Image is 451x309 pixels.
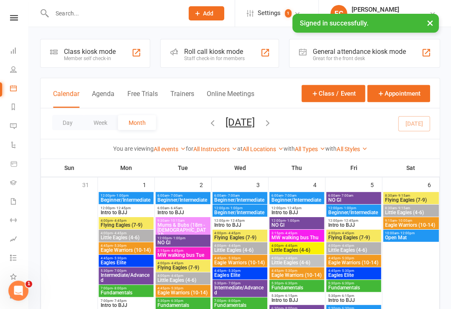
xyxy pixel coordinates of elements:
[327,248,379,253] span: Little Eagles (4-6)
[226,194,239,198] span: - 7:00am
[115,206,131,210] span: - 12:45pm
[10,155,29,174] a: Product Sales
[342,219,358,223] span: - 12:45pm
[283,294,297,298] span: - 6:15pm
[188,7,224,21] button: Add
[118,115,156,130] button: Month
[327,235,379,240] span: Flying Eagles (7-9)
[92,90,114,108] button: Agenda
[100,273,152,283] span: Intermediate/Advanced
[100,231,152,235] span: 4:00pm
[285,206,301,210] span: - 12:45pm
[214,256,265,260] span: 4:45pm
[327,198,379,203] span: NO GI
[325,145,336,152] strong: with
[157,290,208,295] span: Eagle Warriors (10-14)
[271,269,322,273] span: 4:45pm
[10,61,29,80] a: People
[384,223,436,228] span: Eagle Warriors (10-14)
[271,198,322,203] span: Beginner/Intermediate
[10,80,29,99] a: Calendar
[142,177,154,191] div: 1
[214,194,265,198] span: 6:00am
[226,256,240,260] span: - 5:30pm
[226,269,240,273] span: - 5:30pm
[271,285,322,290] span: Fundamentals
[203,10,213,17] span: Add
[113,244,127,248] span: - 5:30pm
[157,278,208,283] span: Little Eagles (4-6)
[157,299,208,303] span: 5:30pm
[157,236,208,240] span: 12:00pm
[340,256,354,260] span: - 5:30pm
[271,281,322,285] span: 5:30pm
[327,194,379,198] span: 6:00am
[340,231,354,235] span: - 4:45pm
[214,210,265,215] span: Beginner/Intermediate
[384,219,436,223] span: 9:15am
[214,281,265,285] span: 5:30pm
[157,219,208,223] span: 9:30am
[271,298,322,303] span: Intro to BJJ
[100,244,152,248] span: 4:45pm
[271,273,322,278] span: Eagle Warriors (10-14)
[214,303,265,308] span: Fundamentals
[228,219,244,223] span: - 12:45pm
[170,299,183,303] span: - 6:30pm
[157,265,208,270] span: Flying Eagles (7-9)
[242,146,283,152] a: All Locations
[396,206,410,210] span: - 9:15am
[312,48,405,56] div: General attendance kiosk mode
[342,206,356,210] span: - 1:00pm
[398,231,414,235] span: - 12:00pm
[41,159,98,177] th: Sun
[327,223,379,228] span: Intro to BJJ
[25,281,32,287] span: 1
[427,177,438,191] div: 6
[283,194,296,198] span: - 7:00am
[226,299,240,303] span: - 8:00pm
[384,235,436,240] span: Open Mat
[113,231,127,235] span: - 4:45pm
[384,210,436,215] span: Little Eagles (4-6)
[100,210,152,215] span: Intro to BJJ
[153,146,185,152] a: All events
[113,299,127,303] span: - 7:45pm
[100,235,152,240] span: Little Eagles (4-6)
[271,206,322,210] span: 12:00pm
[100,194,152,198] span: 12:00pm
[382,159,439,177] th: Sat
[214,231,265,235] span: 4:00pm
[226,231,240,235] span: - 4:45pm
[157,240,208,245] span: NO GI
[340,281,354,285] span: - 6:30pm
[157,206,208,210] span: 6:00am
[384,198,436,203] span: Flying Eagles (7-9)
[115,194,129,198] span: - 1:00pm
[237,145,242,152] strong: at
[157,261,208,265] span: 4:00pm
[52,115,83,130] button: Day
[214,235,265,240] span: Flying Eagles (7-9)
[214,285,265,295] span: Intermediate/Advanced
[327,281,379,285] span: 5:30pm
[422,14,437,32] button: ×
[340,269,354,273] span: - 5:30pm
[169,194,182,198] span: - 7:00am
[228,206,242,210] span: - 1:00pm
[340,294,354,298] span: - 6:15pm
[157,253,208,258] span: MW walking bus Tue
[49,8,177,20] input: Search...
[113,286,127,290] span: - 8:00pm
[327,285,379,290] span: Fundamentals
[100,256,152,260] span: 4:45pm
[384,206,436,210] span: 8:30am
[157,210,208,215] span: Intro to BJJ
[214,223,265,228] span: Intro to BJJ
[283,231,297,235] span: - 4:45pm
[82,177,97,191] div: 31
[199,177,211,191] div: 2
[100,248,152,253] span: Eagle Warriors (10-14)
[226,244,240,248] span: - 4:45pm
[157,198,208,203] span: Beginner/Intermediate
